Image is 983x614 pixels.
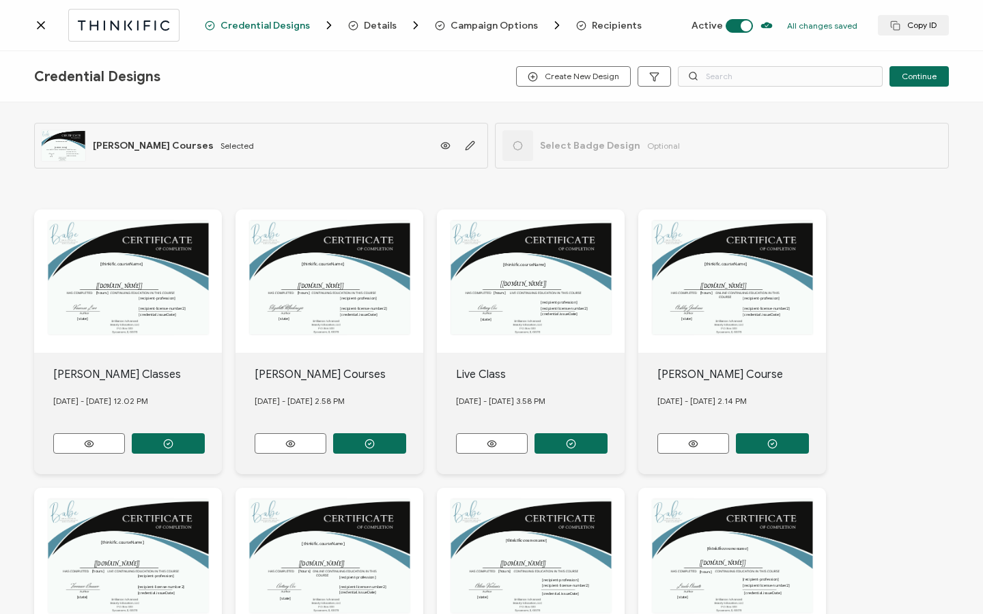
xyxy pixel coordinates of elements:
span: Optional [647,141,680,151]
span: Recipients [576,20,642,31]
span: Copy ID [890,20,937,31]
span: Select Badge Design [540,140,640,151]
div: [DATE] - [DATE] 12.02 PM [53,383,223,420]
div: Breadcrumb [205,18,642,32]
span: Details [364,20,397,31]
div: [DATE] - [DATE] 2.14 PM [657,383,827,420]
button: Continue [889,66,949,87]
span: Create New Design [528,72,619,82]
span: Credential Designs [34,68,160,85]
div: [DATE] - [DATE] 2.58 PM [255,383,424,420]
span: Campaign Options [435,18,564,32]
span: Selected [220,141,254,151]
div: [PERSON_NAME] Courses [255,366,424,383]
span: Details [348,18,423,32]
button: Create New Design [516,66,631,87]
span: Credential Designs [205,18,336,32]
span: Active [692,20,723,31]
button: Copy ID [878,15,949,35]
img: thinkific.svg [76,17,172,34]
div: Live Class [456,366,625,383]
span: Credential Designs [220,20,310,31]
span: [PERSON_NAME] Courses [93,140,214,151]
span: Continue [902,72,937,81]
input: Search [678,66,883,87]
div: [DATE] - [DATE] 3.58 PM [456,383,625,420]
p: All changes saved [787,20,857,31]
span: Recipients [592,20,642,31]
span: Campaign Options [451,20,538,31]
iframe: Chat Widget [915,549,983,614]
div: [PERSON_NAME] Classes [53,366,223,383]
div: [PERSON_NAME] Course [657,366,827,383]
